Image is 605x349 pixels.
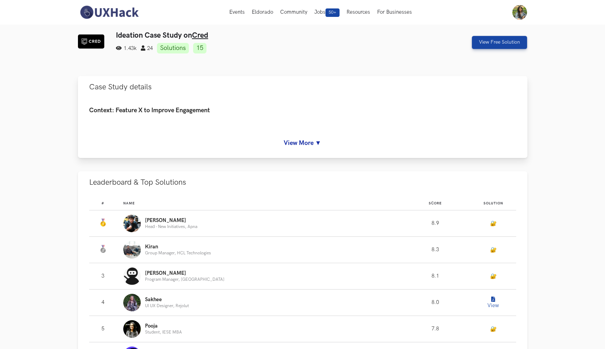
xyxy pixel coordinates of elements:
[400,290,471,316] td: 8.0
[429,201,442,205] span: Score
[145,224,197,229] p: Head - New Initiatives, Apna
[400,263,471,290] td: 8.1
[78,34,104,49] img: Cred logo
[490,326,497,332] a: 🔐
[145,304,189,308] p: UI UX Designer, Rejolut
[145,271,224,276] p: [PERSON_NAME]
[123,320,141,338] img: Profile photo
[490,273,497,279] a: 🔐
[89,290,123,316] td: 4
[141,45,153,51] span: 24
[145,297,189,303] p: Sakhee
[123,294,141,311] img: Profile photo
[145,218,197,223] p: [PERSON_NAME]
[490,221,497,227] a: 🔐
[89,139,516,147] a: View More ▼
[145,323,182,329] p: Pooja
[123,215,141,232] img: Profile photo
[78,76,527,98] button: Case Study details
[99,245,107,253] img: Silver Medal
[89,316,123,342] td: 5
[400,237,471,263] td: 8.3
[89,263,123,290] td: 3
[325,8,340,17] span: 50+
[101,201,104,205] span: #
[484,201,503,205] span: Solution
[123,267,141,285] img: Profile photo
[99,218,107,227] img: Gold Medal
[116,45,137,51] span: 1.43k
[89,82,152,92] span: Case Study details
[145,251,211,255] p: Group Manager, HCL Technologies
[145,330,182,335] p: Student, IESE MBA
[116,31,413,40] h3: Ideation Case Study on
[192,31,208,40] a: Cred
[400,316,471,342] td: 7.8
[512,5,527,20] img: Your profile pic
[78,98,527,158] div: Case Study details
[486,296,500,310] button: View
[89,107,516,114] h4: Context: Feature X to Improve Engagement
[472,36,527,49] a: View Free Solution
[157,43,189,53] a: Solutions
[490,247,497,253] a: 🔐
[78,171,527,193] button: Leaderboard & Top Solutions
[145,244,211,250] p: Kiran
[89,178,186,187] span: Leaderboard & Top Solutions
[193,43,206,53] a: 15
[145,277,224,282] p: Program Manager, [GEOGRAPHIC_DATA]
[400,210,471,237] td: 8.9
[123,241,141,259] img: Profile photo
[123,201,135,205] span: Name
[78,5,140,20] img: UXHack-logo.png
